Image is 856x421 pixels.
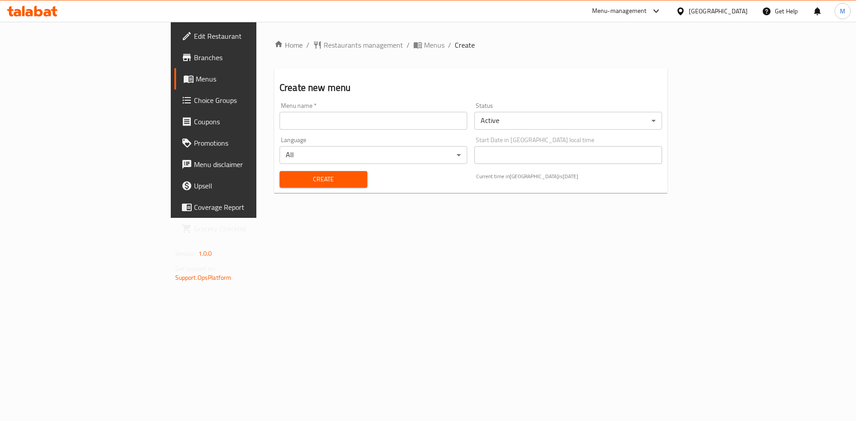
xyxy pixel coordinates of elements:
span: Menu disclaimer [194,159,307,170]
a: Menu disclaimer [174,154,314,175]
a: Edit Restaurant [174,25,314,47]
a: Restaurants management [313,40,403,50]
div: Menu-management [592,6,647,16]
li: / [448,40,451,50]
a: Menus [174,68,314,90]
div: All [280,146,467,164]
p: Current time in [GEOGRAPHIC_DATA] is [DATE] [476,172,662,180]
span: 1.0.0 [198,248,212,259]
span: M [840,6,845,16]
span: Coverage Report [194,202,307,213]
span: Choice Groups [194,95,307,106]
a: Coverage Report [174,196,314,218]
div: [GEOGRAPHIC_DATA] [689,6,748,16]
input: Please enter Menu name [280,112,467,130]
span: Promotions [194,138,307,148]
span: Version: [175,248,197,259]
span: Restaurants management [324,40,403,50]
span: Create [455,40,475,50]
span: Upsell [194,180,307,191]
nav: breadcrumb [274,40,667,50]
a: Branches [174,47,314,68]
a: Grocery Checklist [174,218,314,239]
span: Edit Restaurant [194,31,307,41]
span: Coupons [194,116,307,127]
div: Active [474,112,662,130]
span: Branches [194,52,307,63]
span: Get support on: [175,263,216,274]
span: Menus [424,40,444,50]
span: Menus [196,74,307,84]
button: Create [280,171,367,188]
span: Create [287,174,360,185]
a: Upsell [174,175,314,196]
h2: Create new menu [280,81,662,94]
a: Support.OpsPlatform [175,272,232,283]
a: Coupons [174,111,314,132]
a: Promotions [174,132,314,154]
li: / [407,40,410,50]
a: Menus [413,40,444,50]
a: Choice Groups [174,90,314,111]
span: Grocery Checklist [194,223,307,234]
